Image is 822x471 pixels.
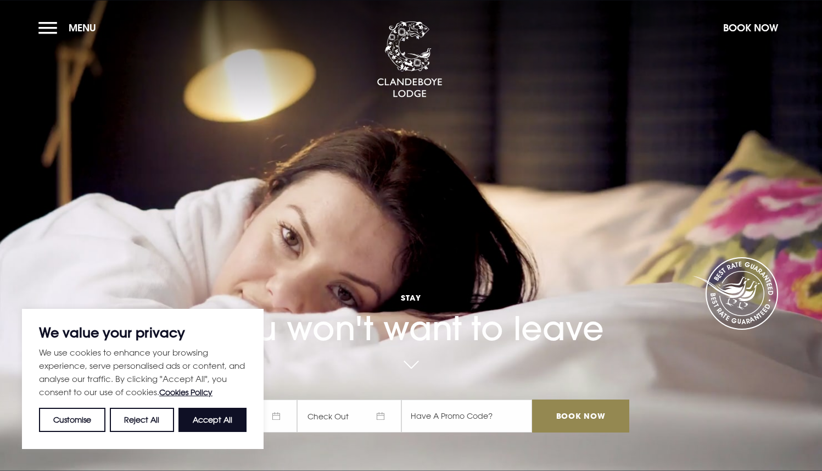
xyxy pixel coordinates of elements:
button: Reject All [110,408,174,432]
p: We value your privacy [39,326,247,339]
button: Customise [39,408,105,432]
button: Book Now [718,16,784,40]
div: We value your privacy [22,309,264,449]
span: Stay [193,292,629,303]
button: Accept All [178,408,247,432]
h1: You won't want to leave [193,262,629,348]
input: Book Now [532,400,629,433]
img: Clandeboye Lodge [377,21,443,98]
span: Menu [69,21,96,34]
button: Menu [38,16,102,40]
a: Cookies Policy [159,387,213,397]
p: We use cookies to enhance your browsing experience, serve personalised ads or content, and analys... [39,346,247,399]
input: Have A Promo Code? [401,400,532,433]
span: Check Out [297,400,401,433]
